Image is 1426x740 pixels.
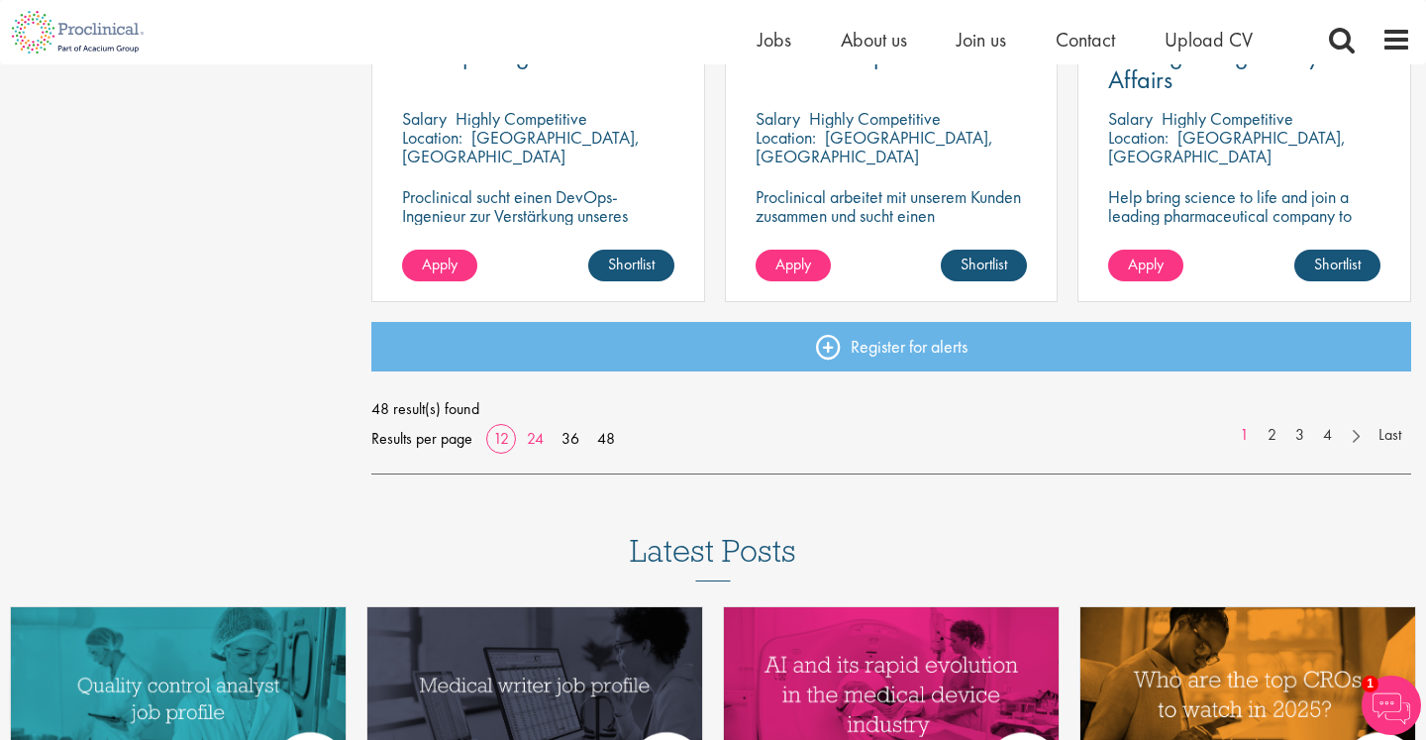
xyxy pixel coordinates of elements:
a: Shortlist [588,250,674,281]
span: Salary [1108,107,1153,130]
a: Manager Regulatory Affairs [1108,43,1380,92]
a: Jobs [758,27,791,53]
p: Proclinical arbeitet mit unserem Kunden zusammen und sucht einen Datenbankspezialisten zur Verstä... [756,187,1028,281]
a: Register for alerts [371,322,1411,371]
span: Manager Regulatory Affairs [1108,38,1320,96]
span: Location: [402,126,462,149]
span: Apply [775,254,811,274]
p: Highly Competitive [809,107,941,130]
a: 48 [590,428,622,449]
a: 24 [520,428,551,449]
span: Salary [402,107,447,130]
a: Contact [1056,27,1115,53]
a: Database Specialist [756,43,1028,67]
a: 2 [1258,424,1286,447]
span: 1 [1362,676,1378,692]
p: Help bring science to life and join a leading pharmaceutical company to play a key role in delive... [1108,187,1380,281]
a: Apply [1108,250,1183,281]
span: Results per page [371,424,472,454]
a: Apply [402,250,477,281]
a: 36 [555,428,586,449]
p: Highly Competitive [1162,107,1293,130]
span: Apply [422,254,458,274]
p: Highly Competitive [456,107,587,130]
a: Apply [756,250,831,281]
a: Upload CV [1165,27,1253,53]
span: 48 result(s) found [371,394,1411,424]
span: Location: [756,126,816,149]
p: Proclinical sucht einen DevOps-Ingenieur zur Verstärkung unseres Kundenteams in [GEOGRAPHIC_DATA]. [402,187,674,263]
span: Salary [756,107,800,130]
a: Shortlist [941,250,1027,281]
img: Chatbot [1362,676,1421,735]
a: 4 [1313,424,1342,447]
p: [GEOGRAPHIC_DATA], [GEOGRAPHIC_DATA] [756,126,993,167]
a: About us [841,27,907,53]
a: Last [1369,424,1411,447]
a: 1 [1230,424,1259,447]
span: Location: [1108,126,1169,149]
span: Apply [1128,254,1164,274]
h3: Latest Posts [630,534,796,581]
a: Shortlist [1294,250,1380,281]
a: 12 [486,428,516,449]
p: [GEOGRAPHIC_DATA], [GEOGRAPHIC_DATA] [1108,126,1346,167]
a: Join us [957,27,1006,53]
a: 3 [1285,424,1314,447]
a: DevOps Engineer [402,43,674,67]
p: [GEOGRAPHIC_DATA], [GEOGRAPHIC_DATA] [402,126,640,167]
